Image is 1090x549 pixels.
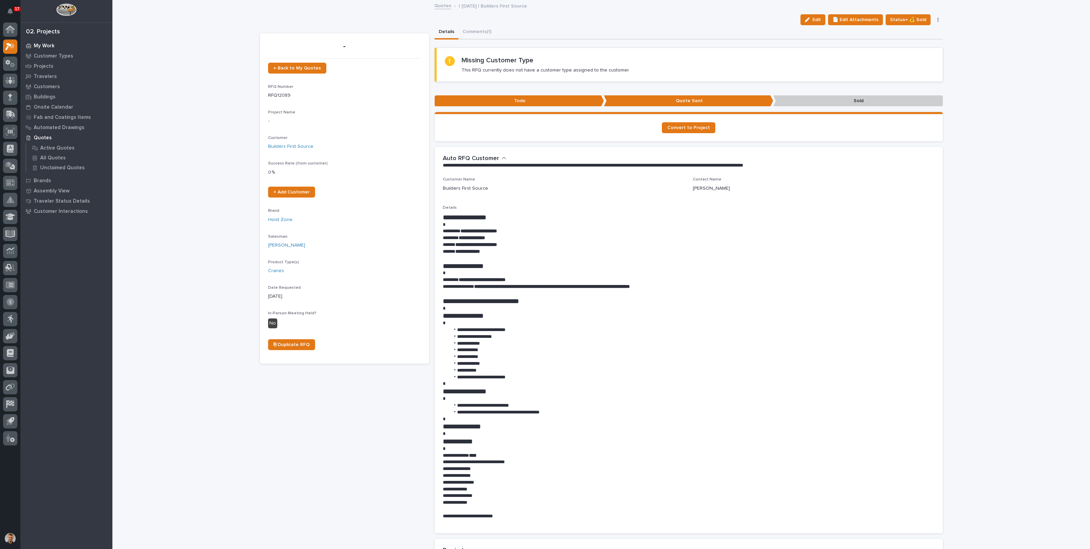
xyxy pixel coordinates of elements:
[773,95,943,107] p: Sold
[268,293,421,300] p: [DATE]
[26,163,112,172] a: Unclaimed Quotes
[9,8,17,19] div: Notifications17
[832,16,878,24] span: 📄 Edit Attachments
[434,1,451,9] a: Quotes
[20,206,112,216] a: Customer Interactions
[20,112,112,122] a: Fab and Coatings Items
[443,206,457,210] span: Details
[800,14,825,25] button: Edit
[443,155,499,162] h2: Auto RFQ Customer
[274,190,310,194] span: + Add Customer
[886,14,931,25] button: Status→ 💰 Sold
[34,178,51,184] p: Brands
[15,6,19,11] p: 17
[20,41,112,51] a: My Work
[268,339,315,350] a: ⎘ Duplicate RFQ
[34,63,53,69] p: Projects
[268,143,313,150] a: Builders First Source
[40,145,75,151] p: Active Quotes
[693,177,721,182] span: Contact Name
[20,132,112,143] a: Quotes
[462,56,533,64] h2: Missing Customer Type
[20,61,112,71] a: Projects
[828,14,883,25] button: 📄 Edit Attachments
[268,242,305,249] a: [PERSON_NAME]
[26,28,60,36] div: 02. Projects
[462,67,629,73] p: This RFQ currently does not have a customer type assigned to the customer
[20,122,112,132] a: Automated Drawings
[40,165,85,171] p: Unclaimed Quotes
[268,110,295,114] span: Project Name
[26,143,112,153] a: Active Quotes
[662,122,715,133] a: Convert to Project
[274,66,321,70] span: ← Back to My Quotes
[20,81,112,92] a: Customers
[458,25,496,40] button: Comments (1)
[268,267,284,274] a: Cranes
[34,74,57,80] p: Travelers
[3,531,17,546] button: users-avatar
[443,155,507,162] button: Auto RFQ Customer
[34,135,52,141] p: Quotes
[20,175,112,186] a: Brands
[20,196,112,206] a: Traveler Status Details
[268,311,316,315] span: In-Person Meeting Held?
[268,92,421,99] p: RFQ12089
[20,102,112,112] a: Onsite Calendar
[435,95,604,107] p: Todo
[268,42,421,51] p: -
[34,43,54,49] p: My Work
[274,342,310,347] span: ⎘ Duplicate RFQ
[268,85,293,89] span: RFQ Number
[268,117,421,125] p: -
[34,94,56,100] p: Buildings
[34,198,90,204] p: Traveler Status Details
[34,188,69,194] p: Assembly View
[34,114,91,121] p: Fab and Coatings Items
[40,155,66,161] p: All Quotes
[34,84,60,90] p: Customers
[268,318,277,328] div: No
[435,25,458,40] button: Details
[268,235,287,239] span: Salesman
[268,260,299,264] span: Product Type(s)
[34,125,84,131] p: Automated Drawings
[268,161,328,166] span: Success Rate (from customer)
[890,16,926,24] span: Status→ 💰 Sold
[268,63,326,74] a: ← Back to My Quotes
[459,2,527,9] p: | [DATE] | Builders First Source
[34,104,73,110] p: Onsite Calendar
[604,95,773,107] p: Quote Sent
[20,92,112,102] a: Buildings
[34,208,88,215] p: Customer Interactions
[812,17,821,23] span: Edit
[693,185,730,192] p: [PERSON_NAME]
[268,187,315,198] a: + Add Customer
[268,169,421,176] p: 0 %
[20,186,112,196] a: Assembly View
[268,136,287,140] span: Customer
[268,216,293,223] a: Hoist Zone
[443,185,488,192] p: Builders First Source
[26,153,112,162] a: All Quotes
[443,177,475,182] span: Customer Name
[268,209,279,213] span: Brand
[20,71,112,81] a: Travelers
[3,4,17,18] button: Notifications
[34,53,73,59] p: Customer Types
[268,286,301,290] span: Date Requested
[667,125,710,130] span: Convert to Project
[56,3,76,16] img: Workspace Logo
[20,51,112,61] a: Customer Types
